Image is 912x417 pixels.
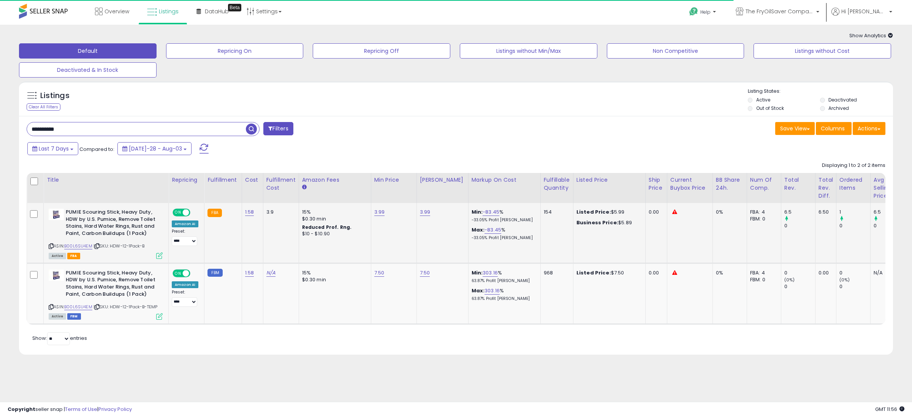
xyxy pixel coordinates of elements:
span: FBA [67,253,80,259]
span: DataHub [205,8,229,15]
span: The FryOilSaver Company [746,8,814,15]
button: Columns [816,122,852,135]
a: 1.58 [245,208,254,216]
b: Listed Price: [576,269,611,276]
div: Amazon AI [172,281,198,288]
div: Displaying 1 to 2 of 2 items [822,162,885,169]
b: Max: [472,226,485,233]
b: Min: [472,208,483,216]
span: FBM [67,313,81,320]
div: 3.9 [266,209,293,216]
div: Avg Selling Price [874,176,901,200]
b: Business Price: [576,219,618,226]
span: | SKU: HDW-12-1Pack-B [93,243,145,249]
div: 6.5 [784,209,815,216]
small: (0%) [784,277,795,283]
button: Repricing On [166,43,304,59]
a: 7.50 [420,269,430,277]
p: -33.05% Profit [PERSON_NAME] [472,235,535,241]
div: 154 [544,209,567,216]
div: ASIN: [49,270,163,319]
div: 0.00 [819,270,830,276]
div: Clear All Filters [27,103,60,111]
div: Fulfillment Cost [266,176,296,192]
button: Save View [775,122,815,135]
span: Compared to: [79,146,114,153]
div: Ship Price [649,176,664,192]
div: Fulfillable Quantity [544,176,570,192]
span: Listings [159,8,179,15]
a: 3.99 [374,208,385,216]
button: Last 7 Days [27,142,78,155]
h5: Listings [40,90,70,101]
div: 0 [839,270,870,276]
b: PUMIE Scouring Stick, Heavy Duty, HDW by U.S. Pumice, Remove Toilet Stains, Hard Water Rings, Rus... [66,270,158,300]
div: Repricing [172,176,201,184]
div: [PERSON_NAME] [420,176,465,184]
button: Deactivated & In Stock [19,62,157,78]
a: Hi [PERSON_NAME] [831,8,892,25]
div: 0 [839,283,870,290]
button: Actions [853,122,885,135]
div: 968 [544,270,567,276]
div: % [472,287,535,301]
div: Ordered Items [839,176,867,192]
span: Columns [821,125,845,132]
button: Non Competitive [607,43,744,59]
div: Total Rev. Diff. [819,176,833,200]
div: % [472,209,535,223]
img: 41WG2oGfeHL._SL40_.jpg [49,209,64,220]
span: [DATE]-28 - Aug-03 [129,145,182,152]
small: (0%) [839,277,850,283]
button: [DATE]-28 - Aug-03 [117,142,192,155]
span: All listings currently available for purchase on Amazon [49,253,66,259]
div: Min Price [374,176,413,184]
button: Listings without Min/Max [460,43,597,59]
span: Last 7 Days [39,145,69,152]
b: Min: [472,269,483,276]
button: Filters [263,122,293,135]
span: Show Analytics [849,32,893,39]
a: 303.16 [484,287,500,295]
div: 15% [302,270,365,276]
div: 15% [302,209,365,216]
div: Amazon AI [172,220,198,227]
div: Cost [245,176,260,184]
div: 0 [839,222,870,229]
small: Amazon Fees. [302,184,307,191]
div: 6.5 [874,209,904,216]
p: -33.05% Profit [PERSON_NAME] [472,217,535,223]
div: Total Rev. [784,176,812,192]
img: 41WG2oGfeHL._SL40_.jpg [49,270,64,281]
label: Archived [828,105,849,111]
label: Deactivated [828,97,857,103]
span: | SKU: HDW-12-1Pack-B-TEMP [93,304,157,310]
div: $10 - $10.90 [302,231,365,237]
div: Markup on Cost [472,176,537,184]
div: $0.30 min [302,216,365,222]
label: Out of Stock [756,105,784,111]
div: 0% [716,270,741,276]
button: Default [19,43,157,59]
div: $0.30 min [302,276,365,283]
div: FBA: 4 [750,270,775,276]
a: B00L6SU4EM [64,304,92,310]
div: 0 [784,222,815,229]
b: Max: [472,287,485,294]
span: Hi [PERSON_NAME] [841,8,887,15]
span: OFF [189,209,201,216]
div: Num of Comp. [750,176,778,192]
div: $5.99 [576,209,640,216]
span: ON [173,270,183,276]
div: FBM: 0 [750,216,775,222]
a: Help [683,1,724,25]
a: B00L6SU4EM [64,243,92,249]
div: Current Buybox Price [670,176,709,192]
button: Repricing Off [313,43,450,59]
div: FBM: 0 [750,276,775,283]
a: 1.58 [245,269,254,277]
div: Amazon Fees [302,176,368,184]
div: Title [47,176,165,184]
span: OFF [189,270,201,276]
div: 0 [784,283,815,290]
